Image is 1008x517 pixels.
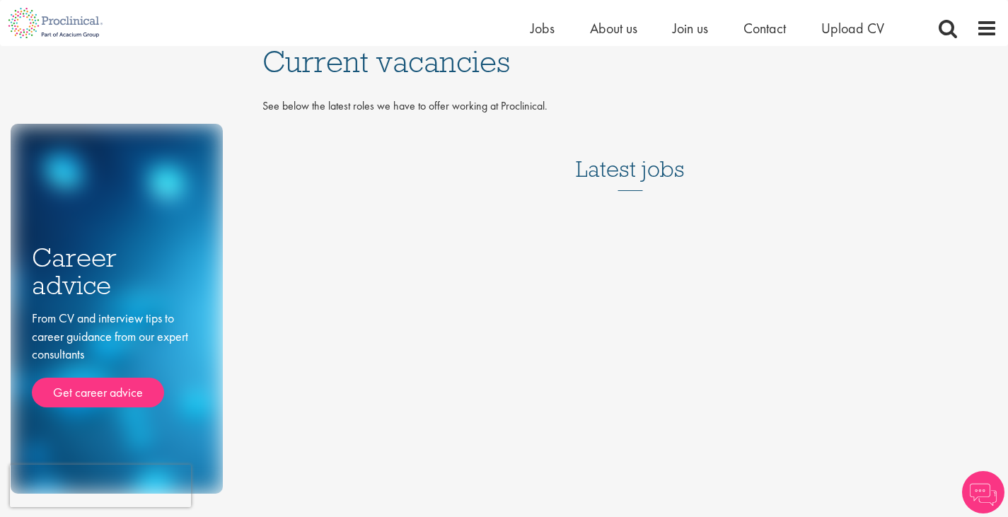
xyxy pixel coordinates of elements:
[576,122,685,191] h3: Latest jobs
[32,244,202,298] h3: Career advice
[262,98,997,115] p: See below the latest roles we have to offer working at Proclinical.
[262,42,510,81] span: Current vacancies
[32,378,164,407] a: Get career advice
[821,19,884,37] a: Upload CV
[962,471,1004,513] img: Chatbot
[590,19,637,37] a: About us
[32,309,202,407] div: From CV and interview tips to career guidance from our expert consultants
[531,19,555,37] a: Jobs
[743,19,786,37] a: Contact
[673,19,708,37] a: Join us
[10,465,191,507] iframe: reCAPTCHA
